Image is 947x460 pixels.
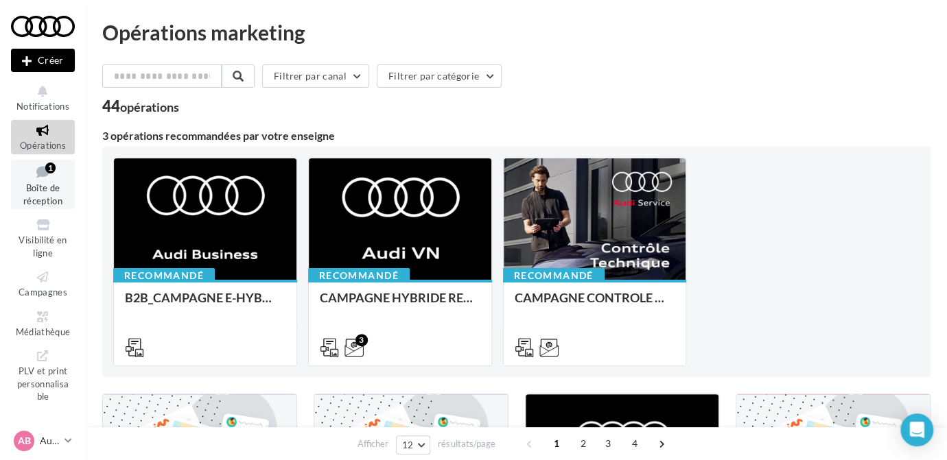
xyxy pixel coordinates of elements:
div: Opérations marketing [102,22,931,43]
span: 4 [624,433,646,455]
a: PLV et print personnalisable [11,346,75,405]
div: Recommandé [113,268,215,283]
span: Médiathèque [16,326,71,337]
p: Audi BRIVE LA GAILLARDE [40,434,59,448]
span: Opérations [20,140,66,151]
span: AB [18,434,31,448]
div: Open Intercom Messenger [900,413,933,446]
div: CAMPAGNE HYBRIDE RECHARGEABLE [320,291,480,318]
a: Boîte de réception1 [11,160,75,210]
div: B2B_CAMPAGNE E-HYBRID OCTOBRE [125,291,285,318]
div: opérations [120,101,179,113]
div: Nouvelle campagne [11,49,75,72]
div: Recommandé [503,268,605,283]
button: Notifications [11,81,75,114]
span: Boîte de réception [23,182,62,206]
div: 1 [45,162,56,173]
span: Visibilité en ligne [19,234,67,258]
span: Notifications [16,101,69,112]
span: Campagnes [19,287,67,298]
a: AB Audi BRIVE LA GAILLARDE [11,428,75,454]
span: Afficher [358,437,388,450]
button: Filtrer par canal [262,64,369,88]
button: Filtrer par catégorie [377,64,502,88]
div: 44 [102,99,179,114]
a: Opérations [11,120,75,154]
a: Médiathèque [11,306,75,340]
button: Créer [11,49,75,72]
div: 3 [355,334,368,346]
a: Visibilité en ligne [11,215,75,261]
span: 2 [572,433,594,455]
span: PLV et print personnalisable [17,363,69,402]
span: 1 [546,433,568,455]
button: 12 [396,435,431,455]
span: résultats/page [438,437,495,450]
div: Recommandé [308,268,410,283]
div: CAMPAGNE CONTROLE TECHNIQUE 25€ OCTOBRE [515,291,675,318]
span: 3 [597,433,619,455]
a: Campagnes [11,267,75,300]
div: 3 opérations recommandées par votre enseigne [102,130,931,141]
span: 12 [402,439,414,450]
